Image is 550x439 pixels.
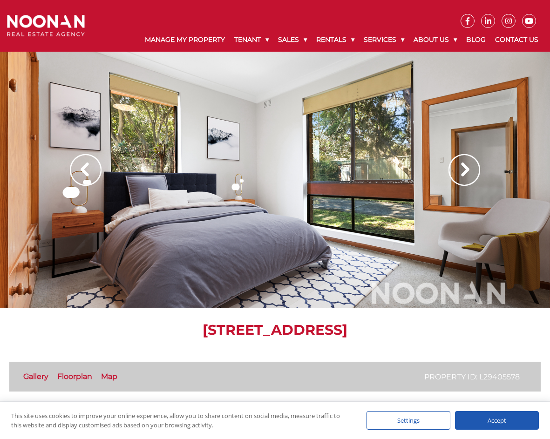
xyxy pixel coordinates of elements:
a: Gallery [23,372,48,381]
a: Floorplan [57,372,92,381]
div: Accept [455,411,539,430]
a: About Us [409,28,462,52]
img: Arrow slider [70,154,102,186]
div: This site uses cookies to improve your online experience, allow you to share content on social me... [11,411,348,430]
img: Noonan Real Estate Agency [7,15,85,36]
a: Map [101,372,117,381]
p: Property ID: L29405578 [424,371,520,383]
div: Settings [367,411,450,430]
h1: [STREET_ADDRESS] [9,322,541,338]
a: Rentals [312,28,359,52]
a: Contact Us [490,28,543,52]
a: Services [359,28,409,52]
a: Blog [462,28,490,52]
a: Manage My Property [140,28,230,52]
a: Sales [273,28,312,52]
img: Arrow slider [448,154,480,186]
a: Tenant [230,28,273,52]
